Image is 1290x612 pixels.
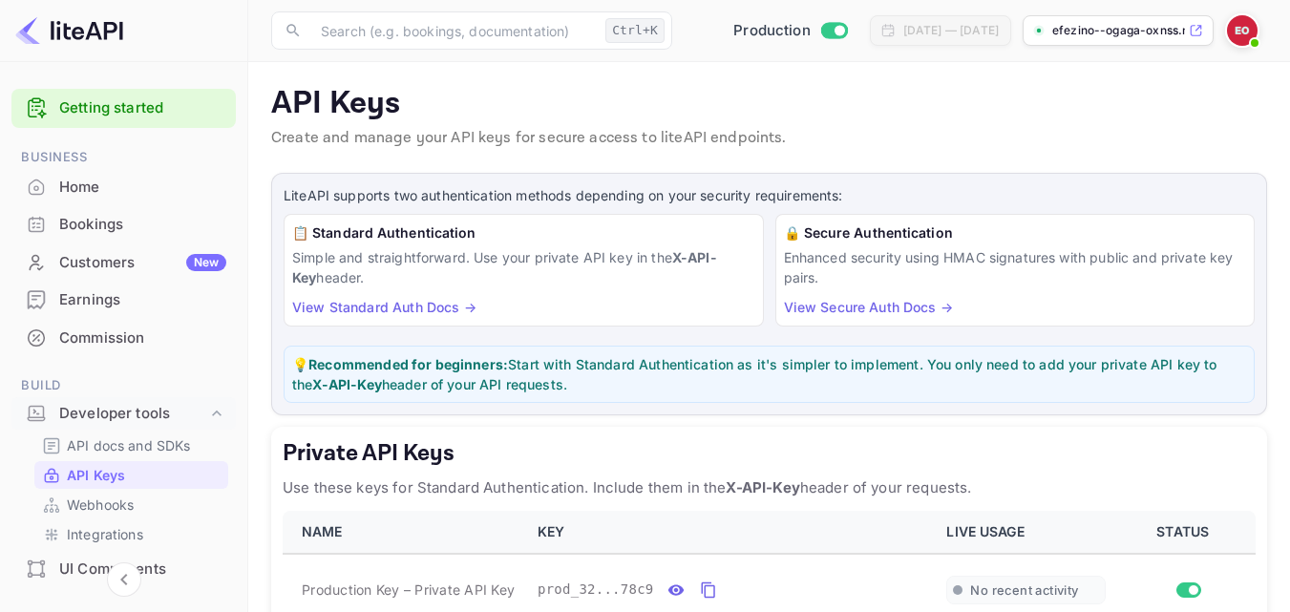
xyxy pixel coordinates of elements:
[11,320,236,357] div: Commission
[302,580,515,600] span: Production Key – Private API Key
[67,465,125,485] p: API Keys
[309,11,598,50] input: Search (e.g. bookings, documentation)
[784,247,1247,287] p: Enhanced security using HMAC signatures with public and private key pairs.
[59,214,226,236] div: Bookings
[34,491,228,518] div: Webhooks
[935,511,1117,554] th: LIVE USAGE
[11,206,236,243] div: Bookings
[726,20,855,42] div: Switch to Sandbox mode
[15,15,123,46] img: LiteAPI logo
[59,177,226,199] div: Home
[283,438,1256,469] h5: Private API Keys
[733,20,811,42] span: Production
[538,580,654,600] span: prod_32...78c9
[11,169,236,206] div: Home
[11,551,236,588] div: UI Components
[34,520,228,548] div: Integrations
[11,282,236,317] a: Earnings
[526,511,935,554] th: KEY
[903,22,999,39] div: [DATE] — [DATE]
[726,478,799,496] strong: X-API-Key
[1117,511,1256,554] th: STATUS
[67,435,191,455] p: API docs and SDKs
[59,559,226,580] div: UI Components
[784,299,953,315] a: View Secure Auth Docs →
[42,435,221,455] a: API docs and SDKs
[42,465,221,485] a: API Keys
[312,376,381,392] strong: X-API-Key
[11,551,236,586] a: UI Components
[1227,15,1258,46] img: Efezino Ogaga
[283,511,526,554] th: NAME
[67,524,143,544] p: Integrations
[970,582,1078,599] span: No recent activity
[59,97,226,119] a: Getting started
[11,320,236,355] a: Commission
[292,354,1246,394] p: 💡 Start with Standard Authentication as it's simpler to implement. You only need to add your priv...
[11,397,236,431] div: Developer tools
[42,524,221,544] a: Integrations
[271,85,1267,123] p: API Keys
[292,249,717,285] strong: X-API-Key
[292,247,755,287] p: Simple and straightforward. Use your private API key in the header.
[271,127,1267,150] p: Create and manage your API keys for secure access to liteAPI endpoints.
[59,289,226,311] div: Earnings
[11,244,236,282] div: CustomersNew
[107,562,141,597] button: Collapse navigation
[11,206,236,242] a: Bookings
[11,282,236,319] div: Earnings
[34,432,228,459] div: API docs and SDKs
[59,252,226,274] div: Customers
[283,476,1256,499] p: Use these keys for Standard Authentication. Include them in the header of your requests.
[11,244,236,280] a: CustomersNew
[11,147,236,168] span: Business
[11,375,236,396] span: Build
[784,222,1247,243] h6: 🔒 Secure Authentication
[11,169,236,204] a: Home
[67,495,134,515] p: Webhooks
[292,222,755,243] h6: 📋 Standard Authentication
[1052,22,1185,39] p: efezino--ogaga-oxnss.n...
[605,18,665,43] div: Ctrl+K
[42,495,221,515] a: Webhooks
[292,299,476,315] a: View Standard Auth Docs →
[59,327,226,349] div: Commission
[59,403,207,425] div: Developer tools
[284,185,1255,206] p: LiteAPI supports two authentication methods depending on your security requirements:
[11,89,236,128] div: Getting started
[308,356,508,372] strong: Recommended for beginners:
[34,461,228,489] div: API Keys
[186,254,226,271] div: New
